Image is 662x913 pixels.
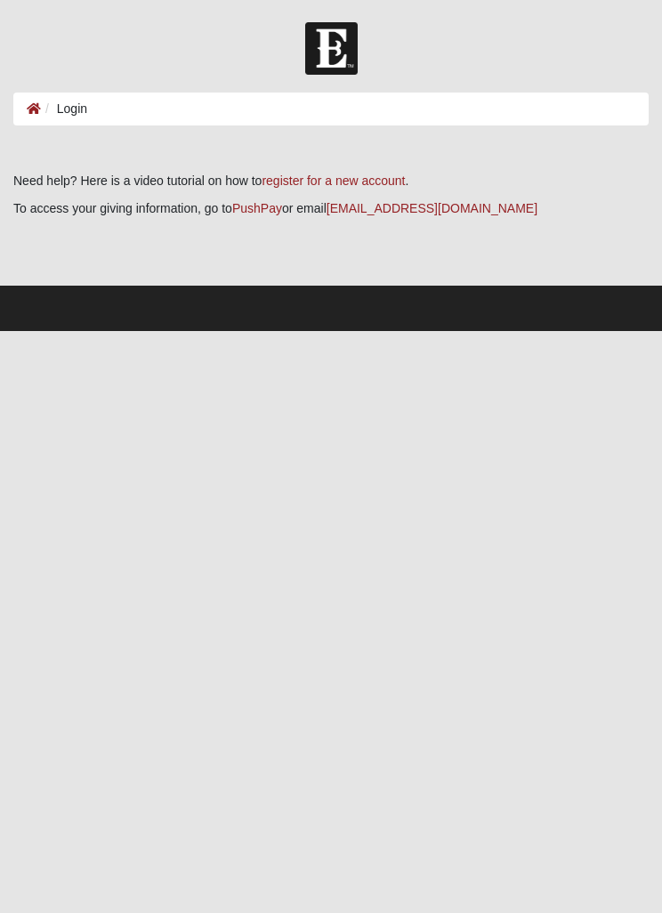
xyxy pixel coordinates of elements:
img: Church of Eleven22 Logo [305,22,358,75]
a: [EMAIL_ADDRESS][DOMAIN_NAME] [327,201,537,215]
p: Need help? Here is a video tutorial on how to . [13,172,649,190]
p: To access your giving information, go to or email [13,199,649,218]
a: register for a new account [262,174,405,188]
li: Login [41,100,87,118]
a: PushPay [232,201,282,215]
